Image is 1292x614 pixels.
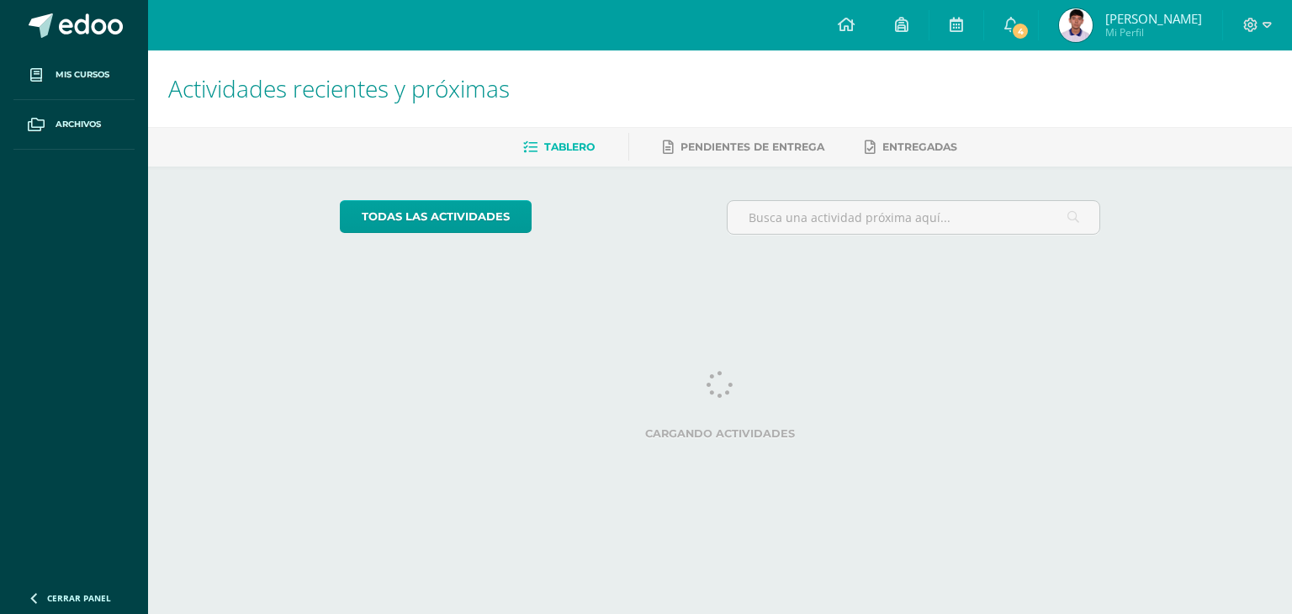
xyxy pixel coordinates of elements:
span: Pendientes de entrega [680,140,824,153]
span: Mi Perfil [1105,25,1202,40]
span: Entregadas [882,140,957,153]
a: Archivos [13,100,135,150]
span: Actividades recientes y próximas [168,72,510,104]
input: Busca una actividad próxima aquí... [728,201,1100,234]
img: dc82dfd4b0d086c4ad3b1c634531047c.png [1059,8,1093,42]
a: Mis cursos [13,50,135,100]
a: Entregadas [865,134,957,161]
a: Pendientes de entrega [663,134,824,161]
a: Tablero [523,134,595,161]
span: Cerrar panel [47,592,111,604]
span: Mis cursos [56,68,109,82]
span: 4 [1011,22,1030,40]
span: Tablero [544,140,595,153]
a: todas las Actividades [340,200,532,233]
label: Cargando actividades [340,427,1101,440]
span: Archivos [56,118,101,131]
span: [PERSON_NAME] [1105,10,1202,27]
